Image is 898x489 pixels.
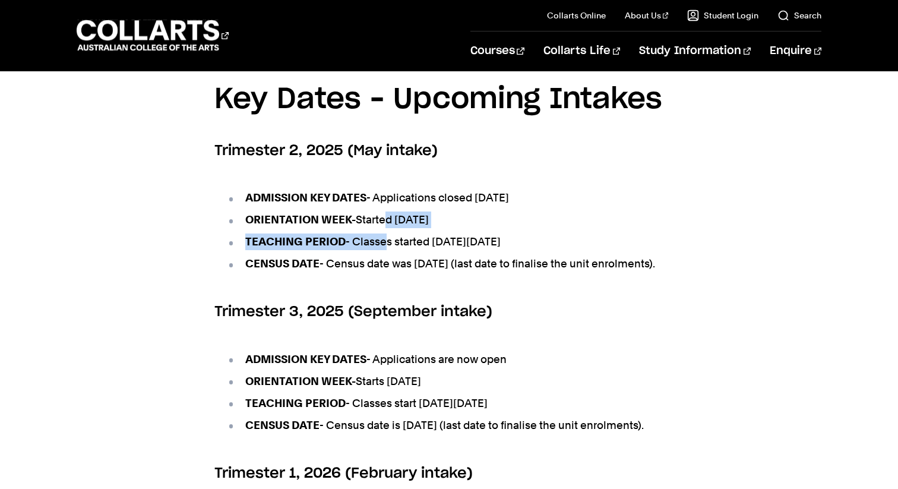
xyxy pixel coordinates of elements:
strong: CENSUS DATE [245,419,320,431]
strong: ADMISSION KEY DATES [245,191,366,204]
li: - Classes start [DATE][DATE] [226,395,684,412]
h6: Trimester 1, 2026 (February intake) [214,463,684,484]
strong: ADMISSION KEY DATES [245,353,366,365]
a: Courses [470,31,524,71]
a: Study Information [639,31,751,71]
strong: TEACHING PERIOD [245,397,346,409]
strong: ORIENTATION WEEK- [245,213,356,226]
a: About Us [625,10,669,21]
li: Started [DATE] [226,212,684,228]
a: Search [777,10,821,21]
a: Collarts Life [543,31,620,71]
strong: ORIENTATION WEEK- [245,375,356,387]
li: Starts [DATE] [226,373,684,390]
li: - Census date is [DATE] (last date to finalise the unit enrolments). [226,417,684,434]
div: Go to homepage [77,18,229,52]
h6: Trimester 2, 2025 (May intake) [214,140,684,162]
li: - Classes started [DATE][DATE] [226,234,684,250]
a: Collarts Online [547,10,606,21]
a: Enquire [770,31,821,71]
h3: Key Dates – Upcoming Intakes [214,77,684,123]
a: Student Login [687,10,758,21]
li: - Census date was [DATE] (last date to finalise the unit enrolments). [226,255,684,272]
li: - Applications are now open [226,351,684,368]
strong: TEACHING PERIOD [245,235,346,248]
li: - Applications closed [DATE] [226,190,684,206]
strong: CENSUS DATE [245,257,320,270]
h6: Trimester 3, 2025 (September intake) [214,301,684,323]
